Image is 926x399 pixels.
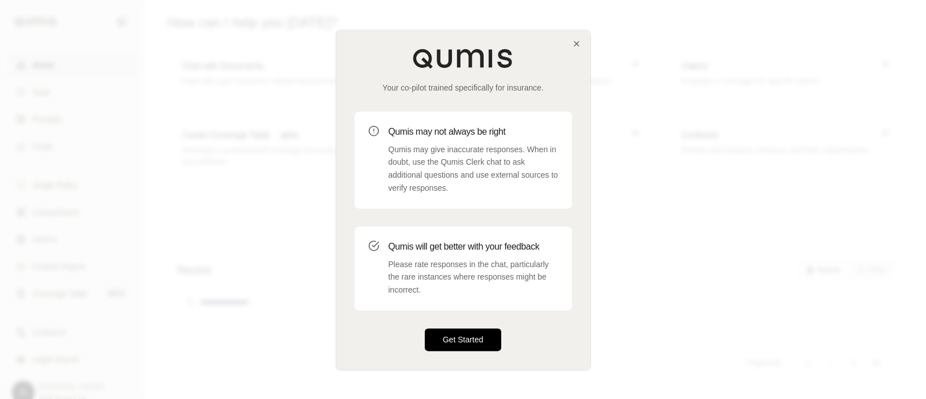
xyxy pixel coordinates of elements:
[389,258,558,297] p: Please rate responses in the chat, particularly the rare instances where responses might be incor...
[412,48,514,68] img: Qumis Logo
[389,125,558,139] h3: Qumis may not always be right
[425,328,502,351] button: Get Started
[389,143,558,195] p: Qumis may give inaccurate responses. When in doubt, use the Qumis Clerk chat to ask additional qu...
[389,240,558,254] h3: Qumis will get better with your feedback
[355,82,572,93] p: Your co-pilot trained specifically for insurance.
